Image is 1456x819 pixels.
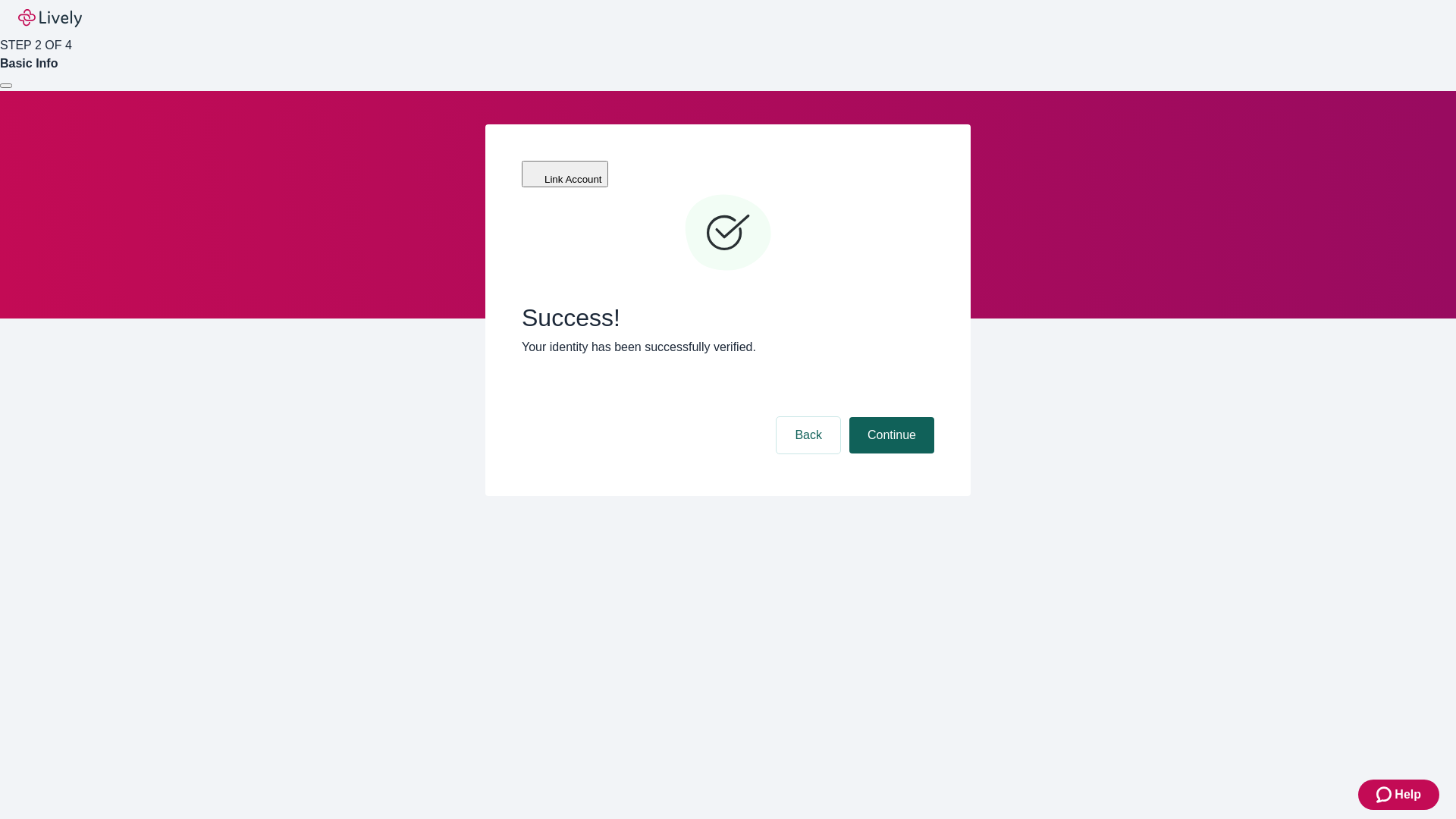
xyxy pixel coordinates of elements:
svg: Checkmark icon [682,188,773,279]
svg: Zendesk support icon [1376,786,1395,804]
button: Zendesk support iconHelp [1358,780,1439,810]
button: Continue [849,417,934,453]
p: Your identity has been successfully verified. [522,338,934,356]
img: Lively [18,9,82,27]
button: Link Account [522,161,608,187]
span: Help [1395,786,1421,804]
button: Back [777,417,840,453]
span: Success! [522,303,934,332]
